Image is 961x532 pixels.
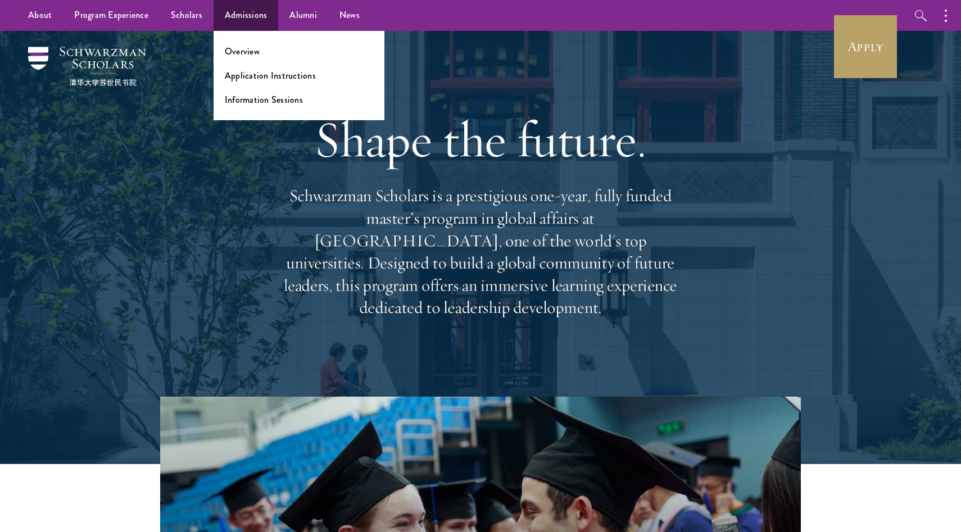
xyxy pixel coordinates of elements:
[28,47,146,86] img: Schwarzman Scholars
[278,185,683,319] p: Schwarzman Scholars is a prestigious one-year, fully funded master’s program in global affairs at...
[225,45,260,58] a: Overview
[834,15,897,78] a: Apply
[225,93,303,106] a: Information Sessions
[278,108,683,171] h1: Shape the future.
[225,69,316,82] a: Application Instructions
